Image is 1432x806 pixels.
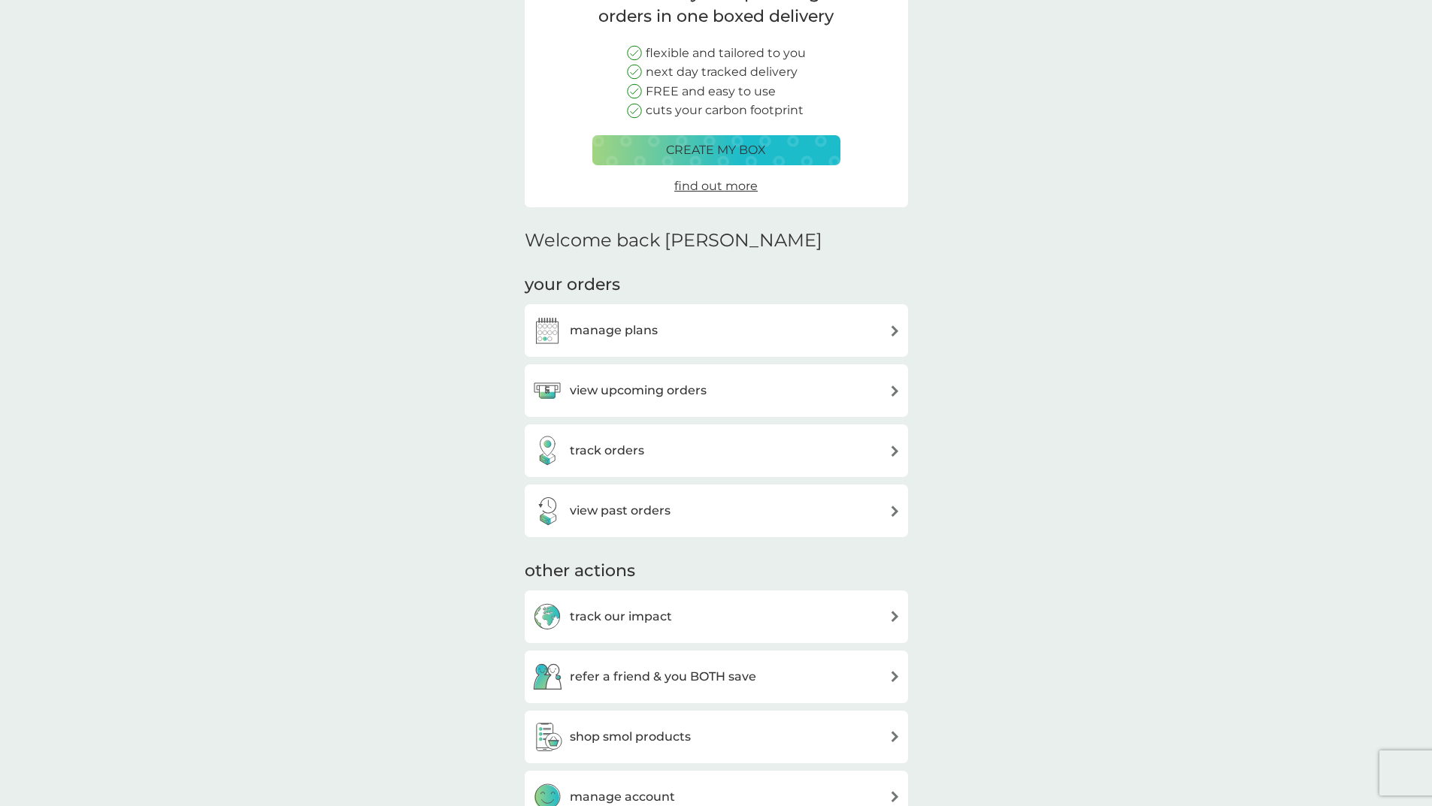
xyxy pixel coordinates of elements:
p: flexible and tailored to you [646,44,806,63]
h3: track our impact [570,607,672,626]
img: arrow right [889,611,901,622]
img: arrow right [889,445,901,457]
h3: refer a friend & you BOTH save [570,667,756,687]
h2: Welcome back [PERSON_NAME] [525,230,822,252]
p: create my box [666,140,766,160]
h3: track orders [570,441,644,460]
p: cuts your carbon footprint [646,101,804,120]
h3: view past orders [570,501,671,521]
img: arrow right [889,325,901,337]
img: arrow right [889,385,901,397]
a: find out more [674,177,758,196]
img: arrow right [889,671,901,682]
h3: view upcoming orders [570,381,707,400]
img: arrow right [889,731,901,742]
h3: shop smol products [570,727,691,747]
p: next day tracked delivery [646,62,798,82]
button: create my box [592,135,840,165]
img: arrow right [889,791,901,802]
span: find out more [674,179,758,193]
h3: your orders [525,273,620,297]
img: arrow right [889,506,901,517]
p: FREE and easy to use [646,82,776,101]
h3: other actions [525,560,635,583]
h3: manage plans [570,321,658,340]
